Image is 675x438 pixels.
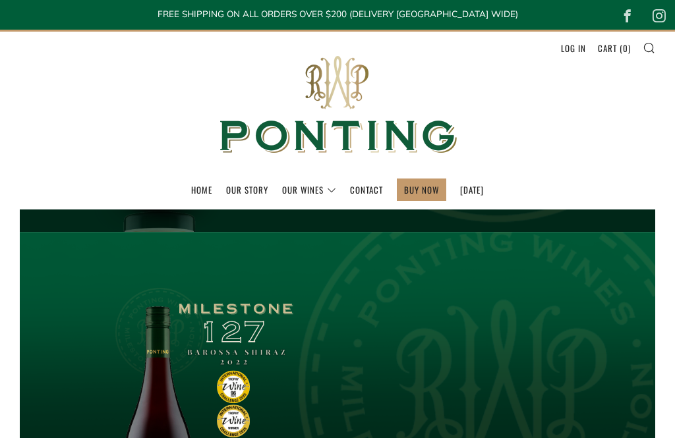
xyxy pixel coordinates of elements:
a: Cart (0) [598,38,631,59]
a: Our Wines [282,179,336,200]
a: [DATE] [460,179,484,200]
a: BUY NOW [404,179,439,200]
a: Home [191,179,212,200]
a: Our Story [226,179,268,200]
a: Log in [561,38,586,59]
a: Contact [350,179,383,200]
span: 0 [623,41,628,55]
img: Ponting Wines [206,32,469,178]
